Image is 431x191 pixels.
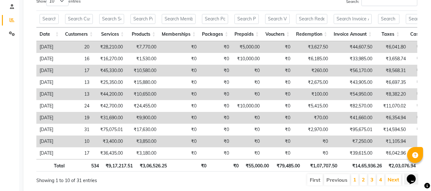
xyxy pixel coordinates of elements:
input: Search Memberships [162,14,196,24]
td: ₹2,675.00 [294,77,331,88]
td: ₹56,170.00 [331,65,375,77]
td: 17 [58,147,93,159]
th: Services: activate to sort column ascending [96,27,127,41]
td: ₹9,900.00 [126,112,160,124]
td: ₹0 [263,77,294,88]
td: ₹3,627.50 [294,41,331,53]
td: ₹33,985.00 [331,53,375,65]
td: ₹7,770.00 [126,41,160,53]
td: ₹15,880.00 [126,77,160,88]
th: ₹0 [170,159,210,172]
td: ₹100.00 [294,88,331,100]
td: ₹25,350.00 [93,77,126,88]
td: ₹0 [200,112,232,124]
td: [DATE] [36,124,58,136]
td: ₹0 [160,88,200,100]
th: ₹9,17,217.51 [102,159,136,172]
input: Search Redemption [296,14,327,24]
td: ₹16,270.00 [93,53,126,65]
th: Packages: activate to sort column ascending [199,27,231,41]
td: [DATE] [36,77,58,88]
td: [DATE] [36,53,58,65]
td: ₹0 [160,53,200,65]
td: ₹6,354.94 [375,112,409,124]
td: ₹0 [263,112,294,124]
td: 13 [58,88,93,100]
input: Search Cash [406,14,426,24]
td: ₹0 [200,65,232,77]
td: ₹0 [160,147,200,159]
th: Date: activate to sort column ascending [36,27,62,41]
td: 16 [58,53,93,65]
a: 3 [370,176,374,183]
td: 31 [58,124,93,136]
td: ₹28,210.00 [93,41,126,53]
td: ₹24,455.00 [126,100,160,112]
td: ₹11,070.02 [375,100,409,112]
td: ₹0 [160,77,200,88]
td: ₹8,382.20 [375,88,409,100]
td: ₹0 [294,136,331,147]
td: 17 [58,65,93,77]
input: Search Invoice Amount [334,14,372,24]
td: ₹6,042.96 [375,147,409,159]
td: ₹41,660.00 [331,112,375,124]
td: ₹0 [232,112,263,124]
input: Search Customers [65,14,93,24]
td: [DATE] [36,41,58,53]
td: ₹10,650.00 [126,88,160,100]
th: ₹2,03,076.94 [385,159,419,172]
td: ₹42,700.00 [93,100,126,112]
th: Taxes: activate to sort column ascending [375,27,403,41]
td: ₹260.00 [294,65,331,77]
td: ₹6,041.80 [375,41,409,53]
td: ₹10,000.00 [232,53,263,65]
td: ₹0 [263,65,294,77]
td: ₹0 [160,100,200,112]
td: ₹0 [263,41,294,53]
td: [DATE] [36,65,58,77]
td: ₹54,950.00 [331,88,375,100]
td: ₹44,200.00 [93,88,126,100]
td: ₹0 [232,88,263,100]
input: Search Taxes [378,14,399,24]
td: ₹0 [200,136,232,147]
td: ₹0 [263,124,294,136]
td: 19 [58,112,93,124]
th: Prepaids: activate to sort column ascending [231,27,262,41]
td: ₹5,000.00 [232,41,263,53]
th: ₹3,06,526.25 [136,159,170,172]
td: 13 [58,77,93,88]
td: ₹10,000.00 [232,100,263,112]
td: ₹0 [200,124,232,136]
td: ₹6,697.35 [375,77,409,88]
input: Search Services [99,14,124,24]
td: ₹0 [160,136,200,147]
th: Invoice Amount: activate to sort column ascending [331,27,375,41]
td: ₹0 [263,53,294,65]
th: ₹55,000.00 [242,159,272,172]
td: [DATE] [36,136,58,147]
td: ₹0 [294,147,331,159]
td: [DATE] [36,112,58,124]
td: ₹0 [160,112,200,124]
td: 10 [58,136,93,147]
td: ₹0 [232,124,263,136]
td: ₹8,568.31 [375,65,409,77]
td: ₹0 [263,147,294,159]
th: Redemption: activate to sort column ascending [293,27,331,41]
a: 4 [379,176,382,183]
td: ₹0 [232,65,263,77]
td: ₹6,185.00 [294,53,331,65]
th: Vouchers: activate to sort column ascending [262,27,293,41]
td: ₹43,905.00 [331,77,375,88]
td: ₹3,400.00 [93,136,126,147]
td: ₹1,105.94 [375,136,409,147]
a: 1 [353,176,356,183]
td: ₹36,435.00 [93,147,126,159]
input: Search Prepaids [234,14,259,24]
td: ₹1,530.00 [126,53,160,65]
td: ₹3,658.74 [375,53,409,65]
input: Search Date [40,14,59,24]
input: Search Vouchers [265,14,290,24]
